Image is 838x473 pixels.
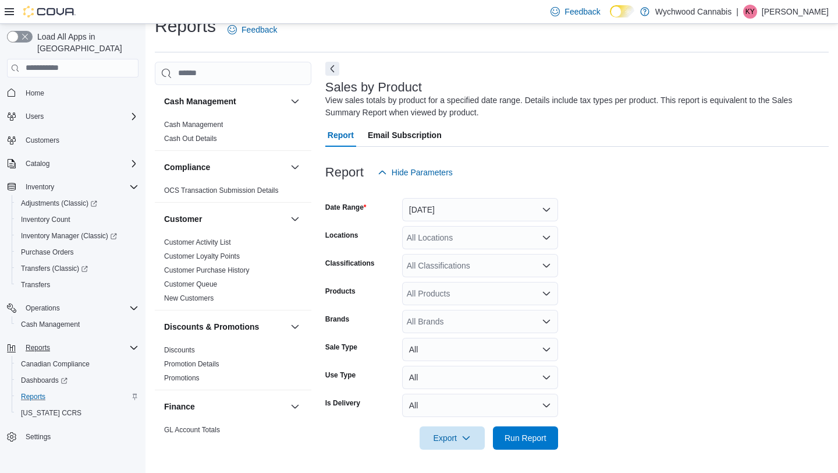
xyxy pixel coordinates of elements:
[155,235,311,310] div: Customer
[164,213,286,225] button: Customer
[12,244,143,260] button: Purchase Orders
[21,180,139,194] span: Inventory
[21,392,45,401] span: Reports
[2,340,143,356] button: Reports
[16,245,139,259] span: Purchase Orders
[745,5,755,19] span: KY
[21,429,139,444] span: Settings
[402,394,558,417] button: All
[325,231,358,240] label: Locations
[21,133,64,147] a: Customers
[164,161,210,173] h3: Compliance
[12,405,143,421] button: [US_STATE] CCRS
[564,6,600,17] span: Feedback
[26,89,44,98] span: Home
[21,110,48,123] button: Users
[164,280,217,289] span: Customer Queue
[164,161,286,173] button: Compliance
[21,110,139,123] span: Users
[26,303,60,313] span: Operations
[21,133,139,147] span: Customers
[16,278,139,292] span: Transfers
[21,376,68,385] span: Dashboards
[21,320,80,329] span: Cash Management
[16,229,122,243] a: Inventory Manager (Classic)
[16,406,86,420] a: [US_STATE] CCRS
[21,301,65,315] button: Operations
[164,96,236,107] h3: Cash Management
[16,357,139,371] span: Canadian Compliance
[12,228,143,244] a: Inventory Manager (Classic)
[325,398,360,408] label: Is Delivery
[155,423,311,456] div: Finance
[542,317,551,326] button: Open list of options
[164,401,195,412] h3: Finance
[16,317,84,331] a: Cash Management
[21,301,139,315] span: Operations
[288,160,302,174] button: Compliance
[155,183,311,202] div: Compliance
[16,373,139,387] span: Dashboards
[164,213,202,225] h3: Customer
[164,186,279,195] span: OCS Transaction Submission Details
[16,196,102,210] a: Adjustments (Classic)
[325,370,356,380] label: Use Type
[164,346,195,354] a: Discounts
[420,426,485,450] button: Export
[21,359,90,369] span: Canadian Compliance
[21,157,54,171] button: Catalog
[288,94,302,108] button: Cash Management
[164,345,195,355] span: Discounts
[12,195,143,211] a: Adjustments (Classic)
[325,165,364,179] h3: Report
[164,374,200,382] a: Promotions
[373,161,457,184] button: Hide Parameters
[16,196,139,210] span: Adjustments (Classic)
[325,62,339,76] button: Next
[21,157,139,171] span: Catalog
[328,123,354,147] span: Report
[21,86,49,100] a: Home
[164,266,250,275] span: Customer Purchase History
[325,287,356,296] label: Products
[743,5,757,19] div: Kristina Yin
[21,199,97,208] span: Adjustments (Classic)
[164,134,217,143] span: Cash Out Details
[12,316,143,333] button: Cash Management
[427,426,478,450] span: Export
[325,80,422,94] h3: Sales by Product
[33,31,139,54] span: Load All Apps in [GEOGRAPHIC_DATA]
[12,277,143,293] button: Transfers
[164,238,231,247] span: Customer Activity List
[164,121,223,129] a: Cash Management
[164,321,259,333] h3: Discounts & Promotions
[164,266,250,274] a: Customer Purchase History
[21,280,50,290] span: Transfers
[164,294,214,303] span: New Customers
[16,357,94,371] a: Canadian Compliance
[16,278,55,292] a: Transfers
[542,289,551,298] button: Open list of options
[762,5,829,19] p: [PERSON_NAME]
[16,213,75,227] a: Inventory Count
[542,261,551,270] button: Open list of options
[542,233,551,242] button: Open list of options
[16,262,93,276] a: Transfers (Classic)
[325,94,823,119] div: View sales totals by product for a specified date range. Details include tax types per product. T...
[402,338,558,361] button: All
[288,400,302,414] button: Finance
[12,260,143,277] a: Transfers (Classic)
[21,341,55,355] button: Reports
[21,248,74,257] span: Purchase Orders
[21,341,139,355] span: Reports
[21,264,88,273] span: Transfers (Classic)
[16,390,50,404] a: Reports
[2,108,143,125] button: Users
[16,317,139,331] span: Cash Management
[610,5,634,17] input: Dark Mode
[2,428,143,445] button: Settings
[164,425,220,435] span: GL Account Totals
[26,432,51,442] span: Settings
[155,118,311,150] div: Cash Management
